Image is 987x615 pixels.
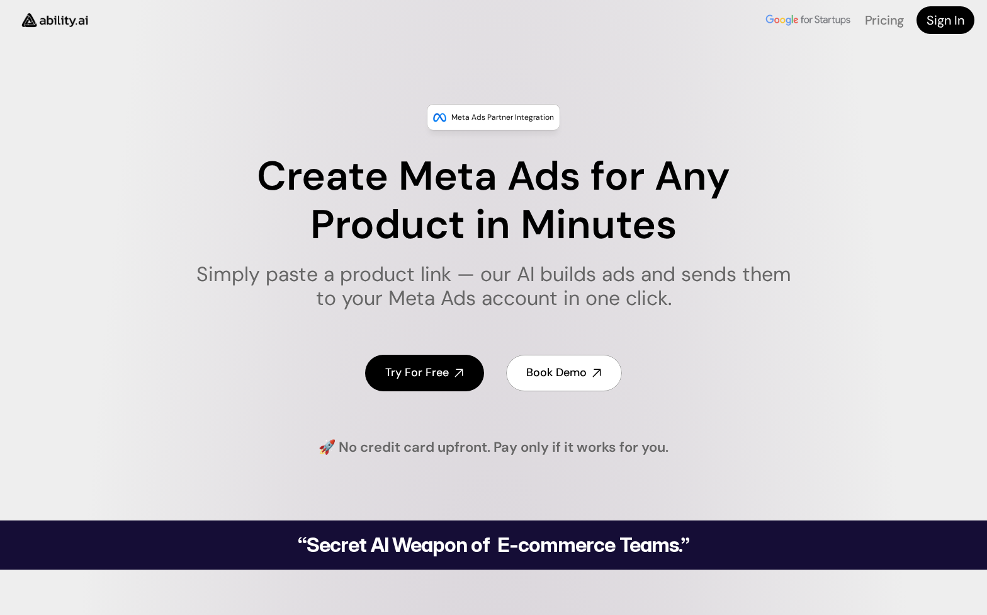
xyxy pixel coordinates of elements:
a: Sign In [916,6,974,34]
h1: Simply paste a product link — our AI builds ads and sends them to your Meta Ads account in one cl... [188,262,799,311]
h4: Try For Free [385,365,449,381]
a: Book Demo [506,355,622,391]
h4: Book Demo [526,365,587,381]
h1: Create Meta Ads for Any Product in Minutes [188,152,799,250]
p: Meta Ads Partner Integration [451,111,554,124]
h2: “Secret AI Weapon of E-commerce Teams.” [266,535,721,555]
h4: Sign In [927,11,964,29]
h4: 🚀 No credit card upfront. Pay only if it works for you. [319,438,668,457]
a: Pricing [865,12,904,28]
a: Try For Free [365,355,484,391]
